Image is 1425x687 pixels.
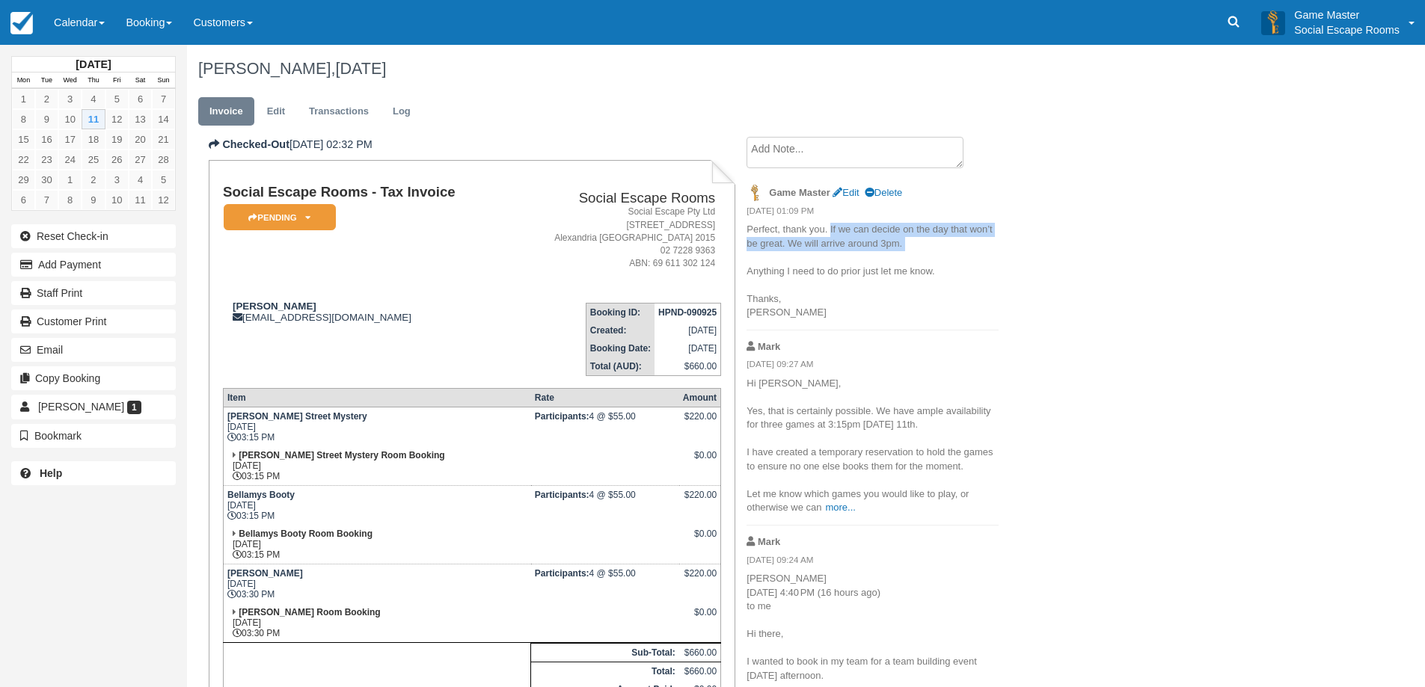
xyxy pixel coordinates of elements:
[105,129,129,150] a: 19
[531,662,679,681] th: Total:
[127,401,141,414] span: 1
[679,389,721,407] th: Amount
[152,89,175,109] a: 7
[586,321,655,339] th: Created:
[683,568,717,591] div: $220.00
[233,301,316,312] strong: [PERSON_NAME]
[152,150,175,170] a: 28
[11,395,176,419] a: [PERSON_NAME] 1
[58,73,82,89] th: Wed
[12,170,35,190] a: 29
[82,129,105,150] a: 18
[683,490,717,512] div: $220.00
[58,190,82,210] a: 8
[82,170,105,190] a: 2
[769,187,830,198] strong: Game Master
[82,89,105,109] a: 4
[239,607,380,617] strong: [PERSON_NAME] Room Booking
[531,389,679,407] th: Rate
[531,407,679,447] td: 4 @ $55.00
[11,281,176,305] a: Staff Print
[58,170,82,190] a: 1
[683,411,717,434] div: $220.00
[129,170,152,190] a: 4
[11,366,176,390] button: Copy Booking
[11,309,176,333] a: Customer Print
[683,529,717,551] div: $0.00
[40,467,62,479] b: Help
[223,446,530,486] td: [DATE] 03:15 PM
[198,60,1245,78] h1: [PERSON_NAME],
[76,58,111,70] strong: [DATE]
[535,490,589,500] strong: Participants
[58,129,82,150] a: 17
[58,109,82,129] a: 10
[747,223,999,320] p: Perfect, thank you. If we can decide on the day that won’t be great. We will arrive around 3pm. A...
[586,304,655,322] th: Booking ID:
[586,357,655,376] th: Total (AUD):
[222,138,289,150] b: Checked-Out
[105,109,129,129] a: 12
[223,389,530,407] th: Item
[335,59,386,78] span: [DATE]
[129,89,152,109] a: 6
[129,129,152,150] a: 20
[298,97,380,126] a: Transactions
[223,185,509,200] h1: Social Escape Rooms - Tax Invoice
[198,97,254,126] a: Invoice
[82,150,105,170] a: 25
[679,644,721,662] td: $660.00
[239,450,444,460] strong: [PERSON_NAME] Street Mystery Room Booking
[223,486,530,526] td: [DATE] 03:15 PM
[105,73,129,89] th: Fri
[152,190,175,210] a: 12
[658,307,717,318] strong: HPND-090925
[381,97,422,126] a: Log
[227,411,367,422] strong: [PERSON_NAME] Street Mystery
[129,190,152,210] a: 11
[223,407,530,447] td: [DATE] 03:15 PM
[758,341,780,352] strong: Mark
[747,554,999,570] em: [DATE] 09:24 AM
[105,190,129,210] a: 10
[12,73,35,89] th: Mon
[833,187,859,198] a: Edit
[152,170,175,190] a: 5
[515,206,715,270] address: Social Escape Pty Ltd [STREET_ADDRESS] Alexandria [GEOGRAPHIC_DATA] 2015 02 7228 9363 ABN: 69 611...
[11,253,176,277] button: Add Payment
[35,170,58,190] a: 30
[38,401,124,413] span: [PERSON_NAME]
[12,150,35,170] a: 22
[586,339,655,357] th: Booking Date:
[58,150,82,170] a: 24
[655,357,721,376] td: $660.00
[239,529,373,539] strong: Bellamys Booty Room Booking
[35,109,58,129] a: 9
[105,150,129,170] a: 26
[35,89,58,109] a: 2
[11,461,176,485] a: Help
[683,607,717,629] div: $0.00
[1261,10,1285,34] img: A3
[531,486,679,526] td: 4 @ $55.00
[223,564,530,604] td: [DATE] 03:30 PM
[655,321,721,339] td: [DATE]
[825,502,855,513] a: more...
[105,89,129,109] a: 5
[865,187,902,198] a: Delete
[152,109,175,129] a: 14
[12,129,35,150] a: 15
[58,89,82,109] a: 3
[679,662,721,681] td: $660.00
[535,411,589,422] strong: Participants
[531,644,679,662] th: Sub-Total:
[82,73,105,89] th: Thu
[12,89,35,109] a: 1
[758,536,780,547] strong: Mark
[209,137,735,153] p: [DATE] 02:32 PM
[224,204,336,230] em: Pending
[1294,7,1400,22] p: Game Master
[10,12,33,34] img: checkfront-main-nav-mini-logo.png
[82,109,105,129] a: 11
[531,564,679,604] td: 4 @ $55.00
